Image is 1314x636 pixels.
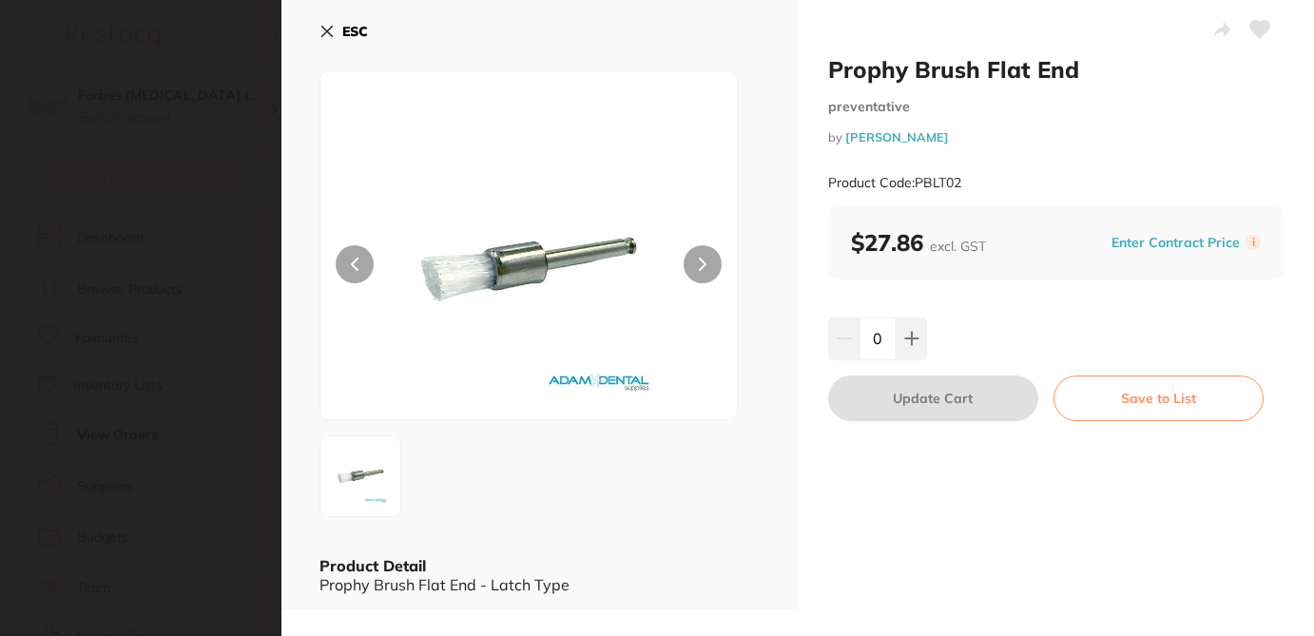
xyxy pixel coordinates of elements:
[404,119,654,419] img: Mi5qcGc
[326,442,395,511] img: Mi5qcGc
[319,556,426,575] b: Product Detail
[319,15,368,48] button: ESC
[930,238,986,255] span: excl. GST
[1053,376,1264,421] button: Save to List
[319,576,760,593] div: Prophy Brush Flat End - Latch Type
[828,99,1284,115] small: preventative
[845,129,949,145] a: [PERSON_NAME]
[828,376,1038,421] button: Update Cart
[342,23,368,40] b: ESC
[1246,235,1261,250] label: i
[828,175,961,191] small: Product Code: PBLT02
[1106,234,1246,252] button: Enter Contract Price
[828,130,1284,145] small: by
[828,55,1284,84] h2: Prophy Brush Flat End
[851,228,986,257] b: $27.86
